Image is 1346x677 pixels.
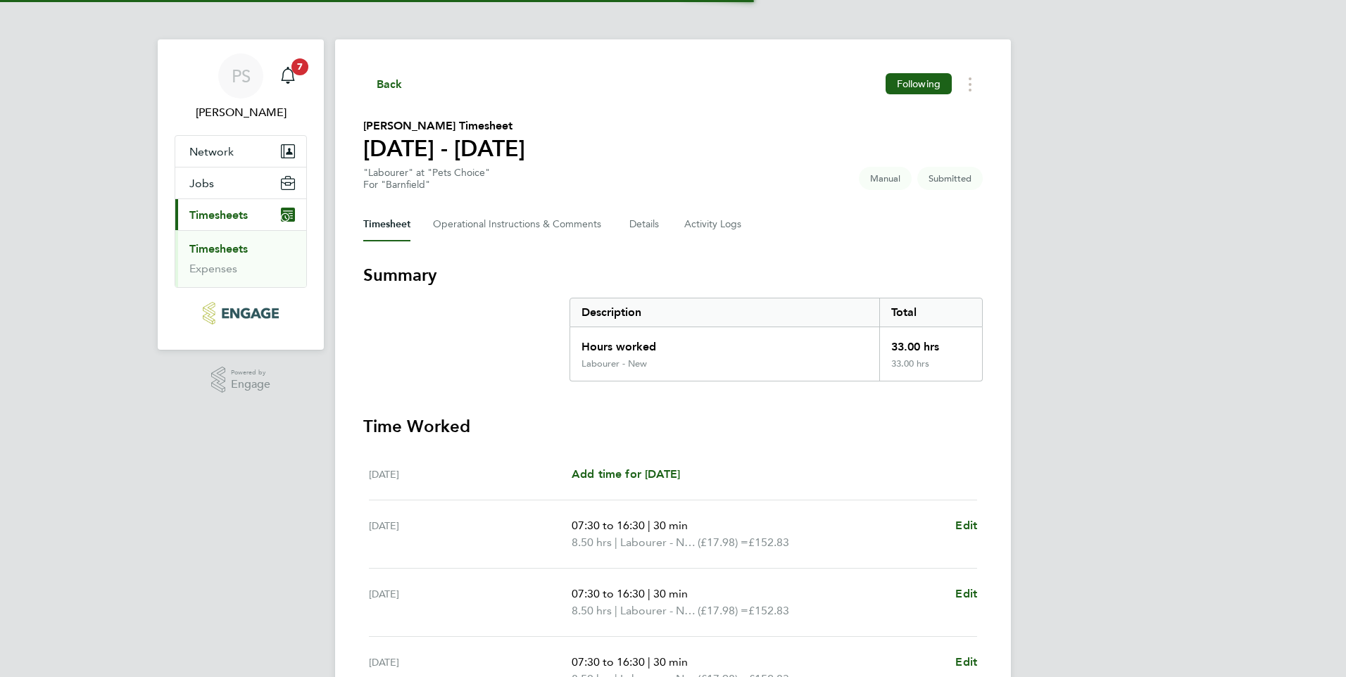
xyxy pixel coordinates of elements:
a: Go to home page [175,302,307,324]
div: [DATE] [369,586,572,619]
span: | [615,536,617,549]
span: (£17.98) = [698,604,748,617]
span: £152.83 [748,604,789,617]
button: Following [886,73,952,94]
div: 33.00 hrs [879,327,982,358]
a: Add time for [DATE] [572,466,680,483]
h2: [PERSON_NAME] Timesheet [363,118,525,134]
div: Summary [570,298,983,381]
div: Timesheets [175,230,306,287]
button: Timesheet [363,208,410,241]
span: £152.83 [748,536,789,549]
span: | [648,587,650,600]
button: Back [363,75,403,93]
div: "Labourer" at "Pets Choice" [363,167,490,191]
a: Edit [955,517,977,534]
a: 7 [274,53,302,99]
div: [DATE] [369,466,572,483]
span: | [615,604,617,617]
h1: [DATE] - [DATE] [363,134,525,163]
a: Powered byEngage [211,367,271,393]
span: This timesheet is Submitted. [917,167,983,190]
button: Operational Instructions & Comments [433,208,607,241]
span: Following [897,77,941,90]
span: Edit [955,655,977,669]
span: 8.50 hrs [572,604,612,617]
span: PS [232,67,251,85]
span: Pauline Shaw [175,104,307,121]
a: Timesheets [189,242,248,255]
h3: Time Worked [363,415,983,438]
span: 30 min [653,655,688,669]
span: Back [377,76,403,93]
div: [DATE] [369,517,572,551]
button: Timesheets [175,199,306,230]
span: (£17.98) = [698,536,748,549]
span: Labourer - New [620,534,698,551]
button: Timesheets Menu [957,73,983,95]
span: Add time for [DATE] [572,467,680,481]
span: Timesheets [189,208,248,222]
div: For "Barnfield" [363,179,490,191]
span: Edit [955,587,977,600]
span: 30 min [653,587,688,600]
span: 7 [291,58,308,75]
span: 07:30 to 16:30 [572,519,645,532]
span: | [648,655,650,669]
img: barnfieldconstruction-logo-retina.png [203,302,278,324]
h3: Summary [363,264,983,286]
span: 07:30 to 16:30 [572,655,645,669]
span: | [648,519,650,532]
nav: Main navigation [158,39,324,350]
span: Engage [231,379,270,391]
div: Total [879,298,982,327]
button: Network [175,136,306,167]
span: Edit [955,519,977,532]
span: Labourer - New [620,602,698,619]
div: Labourer - New [581,358,647,369]
div: 33.00 hrs [879,358,982,381]
span: 07:30 to 16:30 [572,587,645,600]
span: This timesheet was manually created. [859,167,912,190]
span: Network [189,145,234,158]
a: Expenses [189,262,237,275]
a: Edit [955,586,977,602]
span: 30 min [653,519,688,532]
a: Edit [955,654,977,671]
div: Hours worked [570,327,879,358]
span: Powered by [231,367,270,379]
a: PS[PERSON_NAME] [175,53,307,121]
button: Activity Logs [684,208,743,241]
div: Description [570,298,879,327]
button: Jobs [175,167,306,198]
button: Details [629,208,662,241]
span: Jobs [189,177,214,190]
span: 8.50 hrs [572,536,612,549]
